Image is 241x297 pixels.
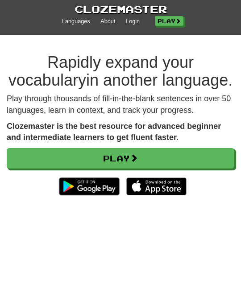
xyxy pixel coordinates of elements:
[126,177,187,195] img: Download_on_the_App_Store_Badge_US-UK_135x40-25178aeef6eb6b83b96f5f2d004eda3bffbb37122de64afbaef7...
[7,122,221,142] strong: Clozemaster is the best resource for advanced beginner and intermediate learners to get fluent fa...
[155,16,183,26] a: Play
[126,18,140,26] a: Login
[100,18,115,26] a: About
[75,2,167,16] a: Clozemaster
[54,173,124,200] img: Get it on Google Play
[62,18,90,26] a: Languages
[7,148,234,169] a: Play
[7,93,234,116] p: Play through thousands of fill-in-the-blank sentences in over 50 languages, learn in context, and...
